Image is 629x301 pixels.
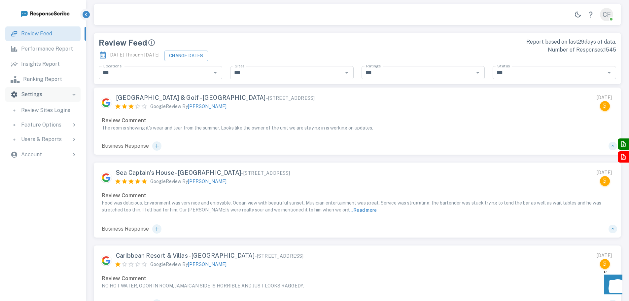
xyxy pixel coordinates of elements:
p: Settings [21,91,42,98]
a: Review Sites Logins [5,103,81,118]
p: [DATE] Through [DATE] [99,49,159,61]
button: Export to Excel [618,138,629,150]
img: logo [20,9,70,18]
button: ...Read more [349,206,377,214]
span: [GEOGRAPHIC_DATA] & Golf - [GEOGRAPHIC_DATA] - [116,94,315,101]
button: Open [605,68,614,77]
p: Performance Report [21,45,73,53]
p: Review Comment [102,117,613,125]
a: Review Feed [5,26,81,41]
img: Google [100,172,112,183]
p: NO HOT WATER, ODOR IN ROOM, JAMAICAN SIDE IS HORRIBLE AND JUST LOOKS RAGGEDY. [102,282,613,289]
div: Settings [5,87,81,102]
div: Feature Options [5,118,81,132]
p: Review Comment [102,192,613,200]
p: Business Response [98,224,165,234]
p: The room is showing it's wear and tear from the summer. Looks like the owner of the unit we are s... [102,125,613,131]
p: Ranking Report [23,75,62,83]
a: Performance Report [5,42,81,56]
a: Insights Report [5,57,81,71]
div: [DATE] [597,94,612,101]
button: Open [473,68,482,77]
button: This response is in the posting queue and will be on the live site shortly. [600,101,610,111]
span: [PERSON_NAME] [188,179,227,184]
p: Food was delicious. Environment was very nice and enjoyable. Ocean view with beautiful sunset. Mu... [102,200,613,214]
span: [PERSON_NAME] [188,262,227,267]
img: Google [100,255,112,266]
img: Google [100,97,112,108]
p: Business Response [98,141,165,151]
button: Export to PDF [618,151,629,163]
label: Ratings [366,63,381,69]
div: [DATE] [597,252,612,259]
a: Help Center [584,8,597,21]
button: Change Dates [164,51,208,61]
iframe: Front Chat [598,271,626,300]
p: Number of Responses: 1545 [362,46,616,54]
span: [STREET_ADDRESS] [243,170,290,176]
div: [DATE] [597,169,612,176]
p: Feature Options [21,121,61,129]
a: Ranking Report [5,72,81,87]
p: Account [21,151,42,159]
p: Review Feed [21,30,52,38]
div: Users & Reports [5,132,81,147]
div: Account [5,147,81,162]
span: [STREET_ADDRESS] [268,95,315,101]
label: Locations [103,63,122,69]
span: [STREET_ADDRESS] [257,253,303,259]
span: Sea Captain's House - [GEOGRAPHIC_DATA] - [116,169,290,176]
label: Status [497,63,510,69]
p: Review Sites Logins [21,106,70,114]
p: Report based on last 29 days of data. [362,38,616,46]
button: This response is in the posting queue and will be on the live site shortly. [600,259,610,269]
p: Google Review By [150,261,227,268]
div: CF [600,8,613,21]
p: Google Review By [150,103,227,110]
p: Users & Reports [21,135,62,143]
span: [PERSON_NAME] [188,104,227,109]
p: Insights Report [21,60,60,68]
div: Review Feed [99,38,354,47]
button: This response is in the posting queue and will be on the live site shortly. [600,176,610,186]
p: Google Review By [150,178,227,185]
p: Review Comment [102,275,613,282]
label: Sites [235,63,244,69]
span: Caribbean Resort & Villas - [GEOGRAPHIC_DATA] - [116,252,303,259]
button: Open [211,68,220,77]
button: Open [342,68,351,77]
